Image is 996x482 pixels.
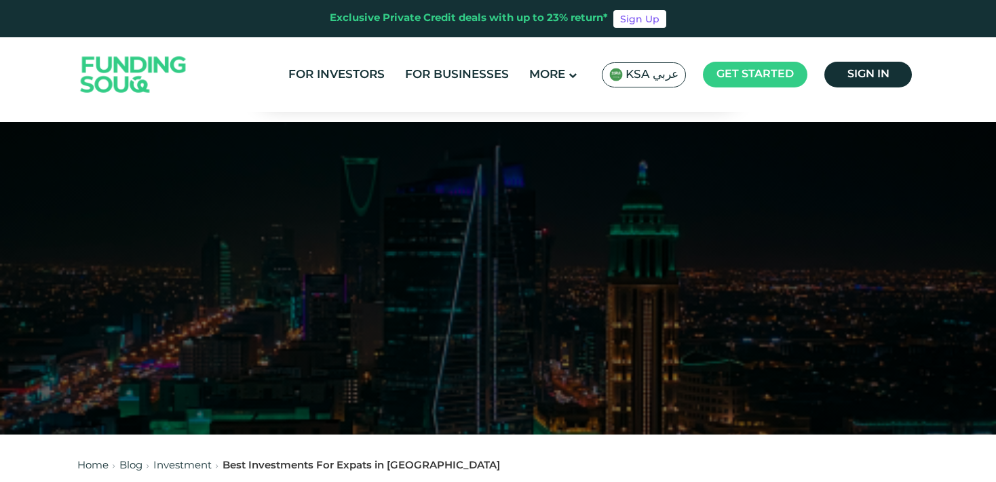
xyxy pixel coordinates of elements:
[609,68,623,81] img: SA Flag
[824,62,912,87] a: Sign in
[119,461,142,470] a: Blog
[77,461,109,470] a: Home
[153,461,212,470] a: Investment
[626,67,678,83] span: KSA عربي
[847,69,889,79] span: Sign in
[330,11,608,26] div: Exclusive Private Credit deals with up to 23% return*
[402,64,512,86] a: For Businesses
[285,64,388,86] a: For Investors
[67,41,200,109] img: Logo
[716,69,794,79] span: Get started
[613,10,666,28] a: Sign Up
[529,69,565,81] span: More
[223,458,500,474] div: Best Investments For Expats in [GEOGRAPHIC_DATA]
